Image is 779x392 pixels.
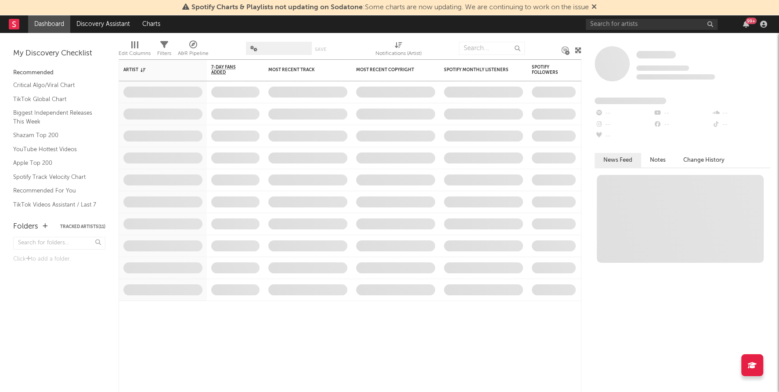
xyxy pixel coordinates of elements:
[211,65,246,75] span: 7-Day Fans Added
[653,108,711,119] div: --
[13,80,97,90] a: Critical Algo/Viral Chart
[157,48,171,59] div: Filters
[595,119,653,131] div: --
[28,15,70,33] a: Dashboard
[13,221,38,232] div: Folders
[13,172,97,182] a: Spotify Track Velocity Chart
[13,254,105,265] div: Click to add a folder.
[444,67,510,73] div: Spotify Monthly Listeners
[459,42,525,55] input: Search...
[157,37,171,63] div: Filters
[636,51,676,58] span: Some Artist
[653,119,711,131] div: --
[119,48,151,59] div: Edit Columns
[595,153,641,167] button: News Feed
[743,21,749,28] button: 99+
[375,48,422,59] div: Notifications (Artist)
[13,145,97,154] a: YouTube Hottest Videos
[13,200,97,218] a: TikTok Videos Assistant / Last 7 Days - Top
[13,186,97,196] a: Recommended For You
[356,67,422,73] div: Most Recent Copyright
[191,4,363,11] span: Spotify Charts & Playlists not updating on Sodatone
[13,108,97,126] a: Biggest Independent Releases This Week
[136,15,166,33] a: Charts
[674,153,733,167] button: Change History
[595,98,666,104] span: Fans Added by Platform
[636,65,689,71] span: Tracking Since: [DATE]
[641,153,674,167] button: Notes
[123,67,189,73] div: Artist
[13,48,105,59] div: My Discovery Checklist
[315,47,326,52] button: Save
[13,131,97,140] a: Shazam Top 200
[268,67,334,73] div: Most Recent Track
[70,15,136,33] a: Discovery Assistant
[191,4,589,11] span: : Some charts are now updating. We are continuing to work on the issue
[636,51,676,59] a: Some Artist
[595,108,653,119] div: --
[636,74,715,80] span: 0 fans last week
[13,68,105,78] div: Recommended
[712,119,770,131] div: --
[178,48,209,59] div: A&R Pipeline
[178,37,209,63] div: A&R Pipeline
[375,37,422,63] div: Notifications (Artist)
[13,237,105,250] input: Search for folders...
[119,37,151,63] div: Edit Columns
[591,4,597,11] span: Dismiss
[586,19,718,30] input: Search for artists
[13,158,97,168] a: Apple Top 200
[532,65,563,75] div: Spotify Followers
[595,131,653,142] div: --
[712,108,770,119] div: --
[746,18,757,24] div: 99 +
[13,94,97,104] a: TikTok Global Chart
[60,225,105,229] button: Tracked Artists(11)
